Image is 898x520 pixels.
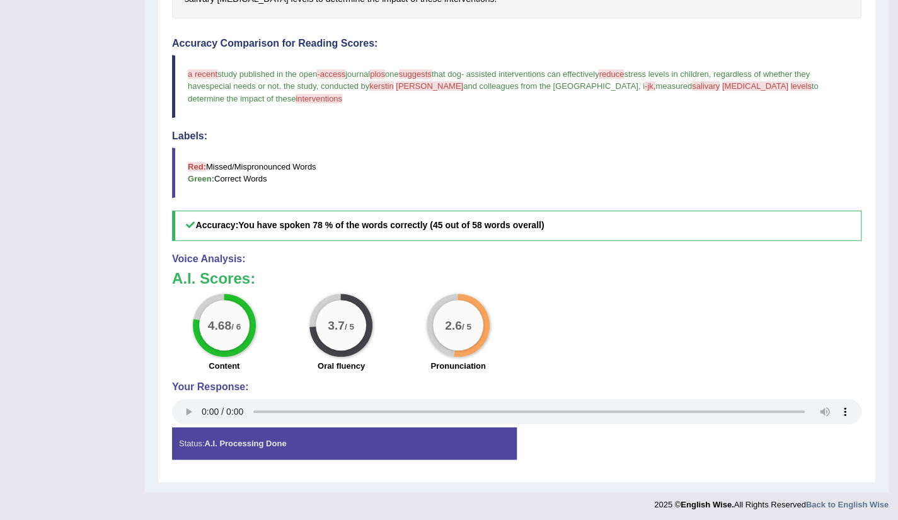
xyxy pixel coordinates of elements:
[172,253,861,265] h4: Voice Analysis:
[317,69,345,79] span: -access
[638,81,641,91] span: ,
[296,94,342,103] span: interventions
[654,492,889,511] div: 2025 © All Rights Reserved
[692,81,720,91] span: salivary
[345,69,370,79] span: journal
[463,81,638,91] span: and colleagues from the [GEOGRAPHIC_DATA]
[466,69,599,79] span: assisted interventions can effectively
[208,318,231,332] big: 4.68
[370,69,385,79] span: plos
[461,69,464,79] span: -
[430,360,485,372] label: Pronunciation
[345,321,354,331] small: / 5
[172,38,861,49] h4: Accuracy Comparison for Reading Scores:
[188,69,217,79] span: a recent
[681,500,734,509] strong: English Wise.
[318,360,365,372] label: Oral fluency
[231,321,241,331] small: / 6
[238,220,544,230] b: You have spoken 78 % of the words correctly (45 out of 58 words overall)
[172,147,861,198] blockquote: Missed/Mispronounced Words Correct Words
[624,69,708,79] span: stress levels in children
[279,81,282,91] span: .
[172,427,517,459] div: Status:
[399,69,432,79] span: suggests
[462,321,471,331] small: / 5
[209,360,239,372] label: Content
[396,81,463,91] span: [PERSON_NAME]
[599,69,624,79] span: reduce
[321,81,369,91] span: conducted by
[204,439,286,448] strong: A.I. Processing Done
[217,69,317,79] span: study published in the open
[316,81,319,91] span: ,
[188,81,820,103] span: to determine the impact of these
[432,69,461,79] span: that dog
[172,130,861,142] h4: Labels:
[369,81,393,91] span: kerstin
[709,69,711,79] span: ,
[645,81,655,91] span: -jk,
[643,81,645,91] span: i
[445,318,462,332] big: 2.6
[328,318,345,332] big: 3.7
[188,174,214,183] b: Green:
[172,211,861,240] h5: Accuracy:
[172,270,255,287] b: A.I. Scores:
[172,381,861,393] h4: Your Response:
[188,162,206,171] b: Red:
[655,81,692,91] span: measured
[722,81,788,91] span: [MEDICAL_DATA]
[284,81,316,91] span: the study
[385,69,399,79] span: one
[205,81,279,91] span: special needs or not
[790,81,811,91] span: levels
[806,500,889,509] a: Back to English Wise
